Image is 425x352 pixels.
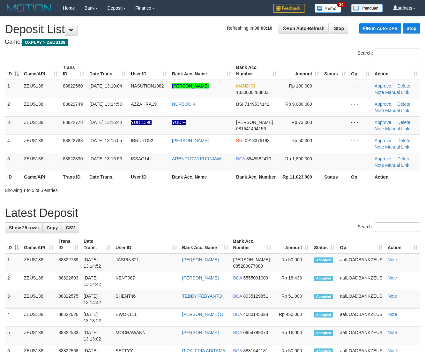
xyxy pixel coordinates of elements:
[348,171,372,183] th: Op
[375,49,420,58] input: Search:
[322,171,348,183] th: Status
[274,290,311,309] td: Rp 51,000
[314,330,333,336] span: Accepted
[5,222,43,233] a: Show 25 rows
[358,49,420,58] label: Search:
[182,275,219,280] a: [PERSON_NAME]
[21,327,56,345] td: ZEUS138
[388,294,397,299] a: Note
[5,207,420,219] h1: Latest Deposit
[388,312,397,317] a: Note
[56,254,81,272] td: 88822739
[63,138,83,143] span: 88822788
[385,126,409,131] a: Manual Link
[56,309,81,327] td: 88822626
[89,120,122,125] span: [DATE] 13:15:44
[81,327,113,345] td: [DATE] 13:13:02
[322,62,348,80] th: Status: activate to sort column ascending
[63,102,83,107] span: 88822749
[21,98,60,116] td: ZEUS138
[56,290,81,309] td: 88822575
[311,235,337,254] th: Status: activate to sort column ascending
[89,156,122,161] span: [DATE] 13:16:53
[5,290,21,309] td: 3
[81,309,113,327] td: [DATE] 13:13:22
[169,62,234,80] th: Bank Acc. Name: activate to sort column ascending
[375,163,384,168] a: Note
[245,138,270,143] span: Copy 0913376193 to clipboard
[63,120,83,125] span: 88822778
[81,290,113,309] td: [DATE] 13:14:42
[113,235,179,254] th: User ID: activate to sort column ascending
[5,23,420,36] h1: Deposit List
[403,23,420,34] a: Stop
[233,257,270,262] span: [PERSON_NAME]
[89,102,122,107] span: [DATE] 13:14:50
[131,156,149,161] span: ISSAC14
[314,276,333,281] span: Accepted
[274,309,311,327] td: Rp 450,000
[63,83,83,88] span: 88822560
[5,309,21,327] td: 4
[375,156,391,161] a: Approve
[243,275,268,280] span: Copy 5555091009 to clipboard
[60,171,87,183] th: Trans ID
[42,222,62,233] a: Copy
[236,126,266,131] span: Copy 081541494156 to clipboard
[285,102,312,107] span: Rp 9,000,000
[338,272,385,290] td: aafLOADBANKZEUS
[63,156,83,161] span: 88822830
[5,39,420,45] h4: Game:
[81,235,113,254] th: Date Trans.: activate to sort column ascending
[234,171,279,183] th: Bank Acc. Number
[62,222,79,233] a: CSV
[285,156,312,161] span: Rp 1,800,000
[87,171,128,183] th: Date Trans.
[398,120,410,125] a: Delete
[274,327,311,345] td: Rp 16,000
[375,126,384,131] a: Note
[236,138,243,143] span: BNI
[385,144,409,149] a: Manual Link
[172,120,186,125] a: YUDI--
[21,62,60,80] th: Game/API: activate to sort column ascending
[113,290,179,309] td: SHENT46
[128,62,169,80] th: User ID: activate to sort column ascending
[131,120,152,125] span: Nama rekening ada tanda titik/strip, harap diedit
[245,102,270,107] span: Copy 7149534142 to clipboard
[330,23,348,34] a: Stop
[234,62,279,80] th: Bank Acc. Number: activate to sort column ascending
[5,153,21,171] td: 5
[359,23,401,34] a: Run Auto-DPS
[233,264,263,269] span: Copy 085280077080 to clipboard
[113,254,179,272] td: JASRIN321
[372,62,420,80] th: Action: activate to sort column ascending
[180,235,231,254] th: Bank Acc. Name: activate to sort column ascending
[372,171,420,183] th: Action
[398,138,410,143] a: Delete
[348,62,372,80] th: Op: activate to sort column ascending
[21,290,56,309] td: ZEUS138
[314,257,333,263] span: Accepted
[348,98,372,116] td: - - -
[236,156,245,161] span: BCA
[233,275,242,280] span: BCA
[348,116,372,134] td: - - -
[348,153,372,171] td: - - -
[375,83,391,88] a: Approve
[338,309,385,327] td: aafLOADBANKZEUS
[398,83,410,88] a: Delete
[243,330,268,335] span: Copy 0954799073 to clipboard
[314,312,333,318] span: Accepted
[182,257,219,262] a: [PERSON_NAME]
[358,222,420,232] label: Search:
[279,171,322,183] th: Rp 11.023.000
[113,272,179,290] td: KENT087
[182,312,223,317] a: [PERSON_NAME] S
[243,312,268,317] span: Copy 4080145328 to clipboard
[351,4,383,12] img: panduan.png
[172,138,209,143] a: [PERSON_NAME]
[128,171,169,183] th: User ID
[5,3,53,13] img: MOTION_logo.png
[5,62,21,80] th: ID: activate to sort column descending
